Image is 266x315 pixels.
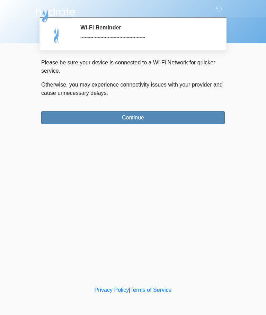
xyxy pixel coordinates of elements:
img: Agent Avatar [46,24,67,45]
img: Hydrate IV Bar - Arcadia Logo [34,5,77,23]
a: Privacy Policy [95,287,129,293]
button: Continue [41,111,225,124]
a: Terms of Service [130,287,171,293]
a: | [129,287,130,293]
div: ~~~~~~~~~~~~~~~~~~~~ [80,34,214,42]
p: Otherwise, you may experience connectivity issues with your provider and cause unnecessary delays [41,81,225,97]
span: . [107,90,108,96]
p: Please be sure your device is connected to a Wi-Fi Network for quicker service. [41,58,225,75]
